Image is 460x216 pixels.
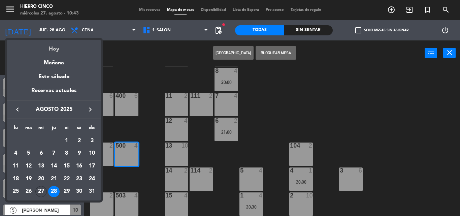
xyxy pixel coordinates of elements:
[86,160,98,173] td: 17 de agosto de 2025
[86,173,98,185] div: 24
[47,173,60,185] td: 21 de agosto de 2025
[10,186,22,197] div: 25
[23,148,34,159] div: 5
[73,160,85,172] div: 16
[61,160,72,172] div: 15
[7,40,101,54] div: Hoy
[61,186,72,197] div: 29
[86,185,98,198] td: 31 de agosto de 2025
[35,173,47,185] td: 20 de agosto de 2025
[9,173,22,185] td: 18 de agosto de 2025
[61,148,72,159] div: 8
[73,186,85,197] div: 30
[35,173,47,185] div: 20
[73,147,86,160] td: 9 de agosto de 2025
[61,173,72,185] div: 22
[47,160,60,173] td: 14 de agosto de 2025
[86,135,98,147] div: 3
[73,173,85,185] div: 23
[73,124,86,134] th: sábado
[9,134,60,147] td: AGO.
[86,173,98,185] td: 24 de agosto de 2025
[11,105,24,114] button: keyboard_arrow_left
[73,173,86,185] td: 23 de agosto de 2025
[23,186,34,197] div: 26
[10,160,22,172] div: 11
[22,160,35,173] td: 12 de agosto de 2025
[48,173,60,185] div: 21
[13,105,22,114] i: keyboard_arrow_left
[73,148,85,159] div: 9
[22,173,35,185] td: 19 de agosto de 2025
[35,186,47,197] div: 27
[22,147,35,160] td: 5 de agosto de 2025
[35,147,47,160] td: 6 de agosto de 2025
[22,185,35,198] td: 26 de agosto de 2025
[86,147,98,160] td: 10 de agosto de 2025
[48,148,60,159] div: 7
[35,185,47,198] td: 27 de agosto de 2025
[47,124,60,134] th: jueves
[86,186,98,197] div: 31
[73,134,86,147] td: 2 de agosto de 2025
[73,160,86,173] td: 16 de agosto de 2025
[7,86,101,100] div: Reservas actuales
[47,147,60,160] td: 7 de agosto de 2025
[7,67,101,86] div: Este sábado
[84,105,96,114] button: keyboard_arrow_right
[48,160,60,172] div: 14
[73,135,85,147] div: 2
[10,148,22,159] div: 4
[60,124,73,134] th: viernes
[61,135,72,147] div: 1
[22,124,35,134] th: martes
[47,185,60,198] td: 28 de agosto de 2025
[35,124,47,134] th: miércoles
[60,147,73,160] td: 8 de agosto de 2025
[35,148,47,159] div: 6
[60,134,73,147] td: 1 de agosto de 2025
[60,185,73,198] td: 29 de agosto de 2025
[23,173,34,185] div: 19
[60,160,73,173] td: 15 de agosto de 2025
[24,105,84,114] span: agosto 2025
[86,160,98,172] div: 17
[9,185,22,198] td: 25 de agosto de 2025
[86,148,98,159] div: 10
[86,105,94,114] i: keyboard_arrow_right
[73,185,86,198] td: 30 de agosto de 2025
[35,160,47,173] td: 13 de agosto de 2025
[7,54,101,67] div: Mañana
[9,147,22,160] td: 4 de agosto de 2025
[9,124,22,134] th: lunes
[86,124,98,134] th: domingo
[10,173,22,185] div: 18
[48,186,60,197] div: 28
[35,160,47,172] div: 13
[60,173,73,185] td: 22 de agosto de 2025
[9,160,22,173] td: 11 de agosto de 2025
[86,134,98,147] td: 3 de agosto de 2025
[23,160,34,172] div: 12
